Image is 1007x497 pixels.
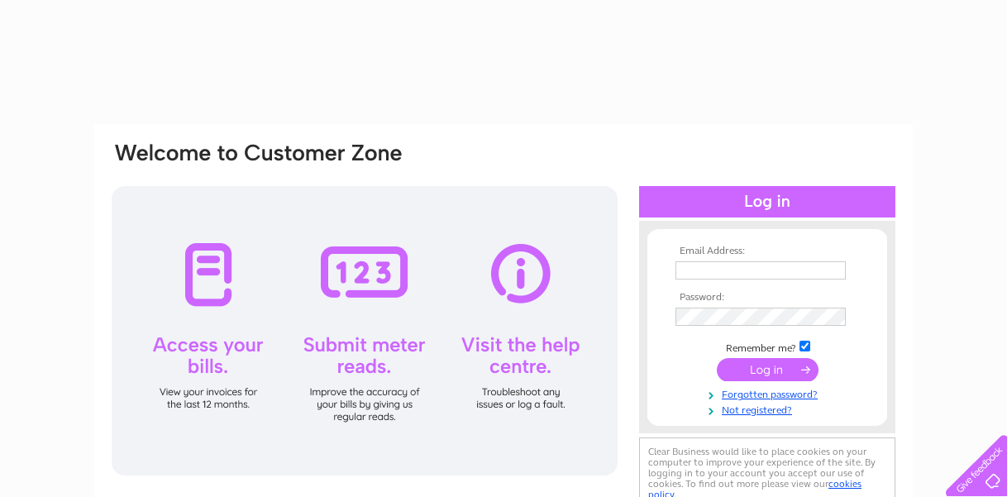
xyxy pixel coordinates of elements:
[671,338,863,355] td: Remember me?
[671,292,863,303] th: Password:
[717,358,818,381] input: Submit
[675,385,863,401] a: Forgotten password?
[671,246,863,257] th: Email Address:
[675,401,863,417] a: Not registered?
